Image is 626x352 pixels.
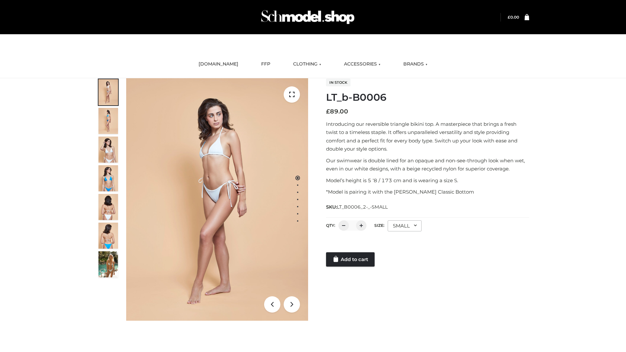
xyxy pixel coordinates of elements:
[194,57,243,71] a: [DOMAIN_NAME]
[98,79,118,105] img: ArielClassicBikiniTop_CloudNine_AzureSky_OW114ECO_1-scaled.jpg
[326,176,529,185] p: Model’s height is 5 ‘8 / 173 cm and is wearing a size S.
[398,57,432,71] a: BRANDS
[126,78,308,321] img: ArielClassicBikiniTop_CloudNine_AzureSky_OW114ECO_1
[326,252,375,267] a: Add to cart
[98,137,118,163] img: ArielClassicBikiniTop_CloudNine_AzureSky_OW114ECO_3-scaled.jpg
[326,188,529,196] p: *Model is pairing it with the [PERSON_NAME] Classic Bottom
[326,108,330,115] span: £
[259,4,357,30] img: Schmodel Admin 964
[508,15,519,20] bdi: 0.00
[256,57,275,71] a: FFP
[339,57,385,71] a: ACCESSORIES
[374,223,384,228] label: Size:
[326,92,529,103] h1: LT_b-B0006
[508,15,510,20] span: £
[508,15,519,20] a: £0.00
[326,156,529,173] p: Our swimwear is double lined for an opaque and non-see-through look when wet, even in our white d...
[98,194,118,220] img: ArielClassicBikiniTop_CloudNine_AzureSky_OW114ECO_7-scaled.jpg
[337,204,388,210] span: LT_B0006_2-_-SMALL
[98,108,118,134] img: ArielClassicBikiniTop_CloudNine_AzureSky_OW114ECO_2-scaled.jpg
[98,251,118,277] img: Arieltop_CloudNine_AzureSky2.jpg
[98,223,118,249] img: ArielClassicBikiniTop_CloudNine_AzureSky_OW114ECO_8-scaled.jpg
[326,108,348,115] bdi: 89.00
[326,79,350,86] span: In stock
[326,203,388,211] span: SKU:
[388,220,422,231] div: SMALL
[326,223,335,228] label: QTY:
[288,57,326,71] a: CLOTHING
[98,165,118,191] img: ArielClassicBikiniTop_CloudNine_AzureSky_OW114ECO_4-scaled.jpg
[326,120,529,153] p: Introducing our reversible triangle bikini top. A masterpiece that brings a fresh twist to a time...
